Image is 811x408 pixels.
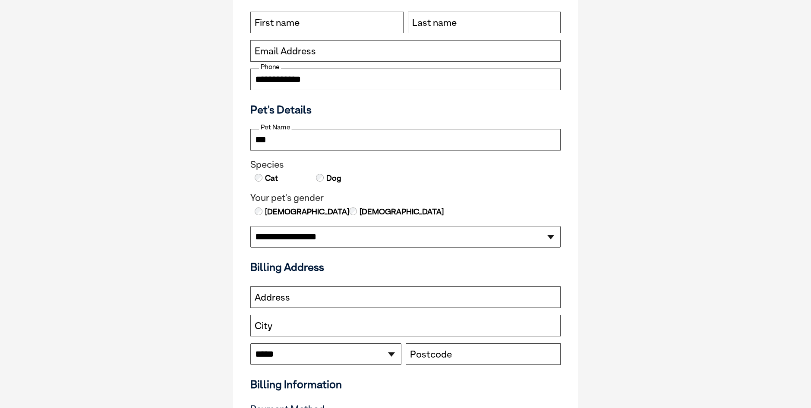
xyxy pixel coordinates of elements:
label: City [255,320,272,332]
h3: Billing Address [250,260,561,273]
legend: Your pet's gender [250,192,561,204]
label: Last name [412,17,457,28]
label: [DEMOGRAPHIC_DATA] [264,206,349,217]
label: [DEMOGRAPHIC_DATA] [359,206,444,217]
legend: Species [250,159,561,170]
label: Postcode [410,349,452,360]
label: Cat [264,173,278,184]
label: Phone [259,63,281,71]
label: Dog [325,173,341,184]
label: First name [255,17,300,28]
h3: Pet's Details [247,103,564,116]
label: Address [255,292,290,303]
label: Email Address [255,46,316,57]
h3: Billing Information [250,378,561,391]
